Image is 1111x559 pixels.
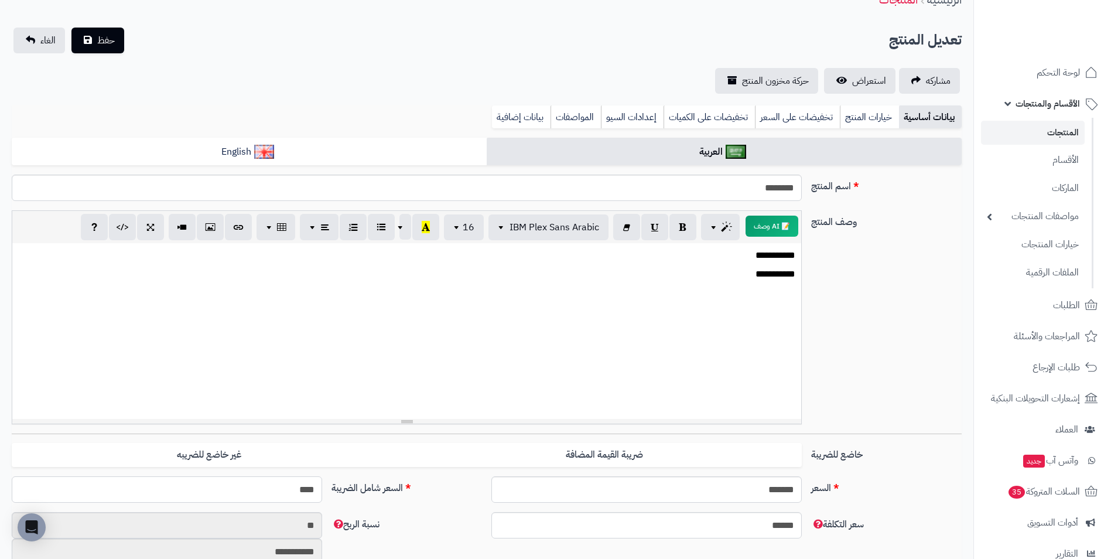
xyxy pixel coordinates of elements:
[981,176,1085,201] a: الماركات
[899,68,960,94] a: مشاركه
[407,443,802,467] label: ضريبة القيمة المضافة
[746,216,798,237] button: 📝 AI وصف
[1014,328,1080,345] span: المراجعات والأسئلة
[12,138,487,166] a: English
[13,28,65,53] a: الغاء
[981,148,1085,173] a: الأقسام
[487,138,962,166] a: العربية
[981,384,1104,413] a: إشعارات التحويلات البنكية
[1055,421,1078,438] span: العملاء
[1053,297,1080,313] span: الطلبات
[806,210,966,229] label: وصف المنتج
[664,105,755,129] a: تخفيضات على الكميات
[806,175,966,193] label: اسم المنتج
[811,517,864,531] span: سعر التكلفة
[12,443,406,467] label: غير خاضع للضريبه
[981,478,1104,506] a: السلات المتروكة35
[755,105,840,129] a: تخفيضات على السعر
[981,291,1104,319] a: الطلبات
[981,353,1104,381] a: طلبات الإرجاع
[327,476,487,495] label: السعر شامل الضريبة
[1009,486,1025,499] span: 35
[852,74,886,88] span: استعراض
[981,509,1104,537] a: أدوات التسويق
[331,517,380,531] span: نسبة الربح
[824,68,895,94] a: استعراض
[1033,359,1080,376] span: طلبات الإرجاع
[463,220,474,234] span: 16
[806,476,966,495] label: السعر
[1007,483,1080,500] span: السلات المتروكة
[444,214,484,240] button: 16
[981,415,1104,444] a: العملاء
[981,121,1085,145] a: المنتجات
[551,105,601,129] a: المواصفات
[492,105,551,129] a: بيانات إضافية
[840,105,899,129] a: خيارات المنتج
[1027,514,1078,531] span: أدوات التسويق
[715,68,818,94] a: حركة مخزون المنتج
[1022,452,1078,469] span: وآتس آب
[18,513,46,541] div: Open Intercom Messenger
[97,33,115,47] span: حفظ
[742,74,809,88] span: حركة مخزون المنتج
[254,145,275,159] img: English
[1037,64,1080,81] span: لوحة التحكم
[40,33,56,47] span: الغاء
[806,443,966,462] label: خاضع للضريبة
[926,74,951,88] span: مشاركه
[488,214,609,240] button: IBM Plex Sans Arabic
[71,28,124,53] button: حفظ
[889,28,962,52] h2: تعديل المنتج
[510,220,599,234] span: IBM Plex Sans Arabic
[981,59,1104,87] a: لوحة التحكم
[981,446,1104,475] a: وآتس آبجديد
[981,260,1085,285] a: الملفات الرقمية
[726,145,746,159] img: العربية
[991,390,1080,407] span: إشعارات التحويلات البنكية
[981,232,1085,257] a: خيارات المنتجات
[899,105,962,129] a: بيانات أساسية
[981,204,1085,229] a: مواصفات المنتجات
[601,105,664,129] a: إعدادات السيو
[1023,455,1045,468] span: جديد
[981,322,1104,350] a: المراجعات والأسئلة
[1016,96,1080,112] span: الأقسام والمنتجات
